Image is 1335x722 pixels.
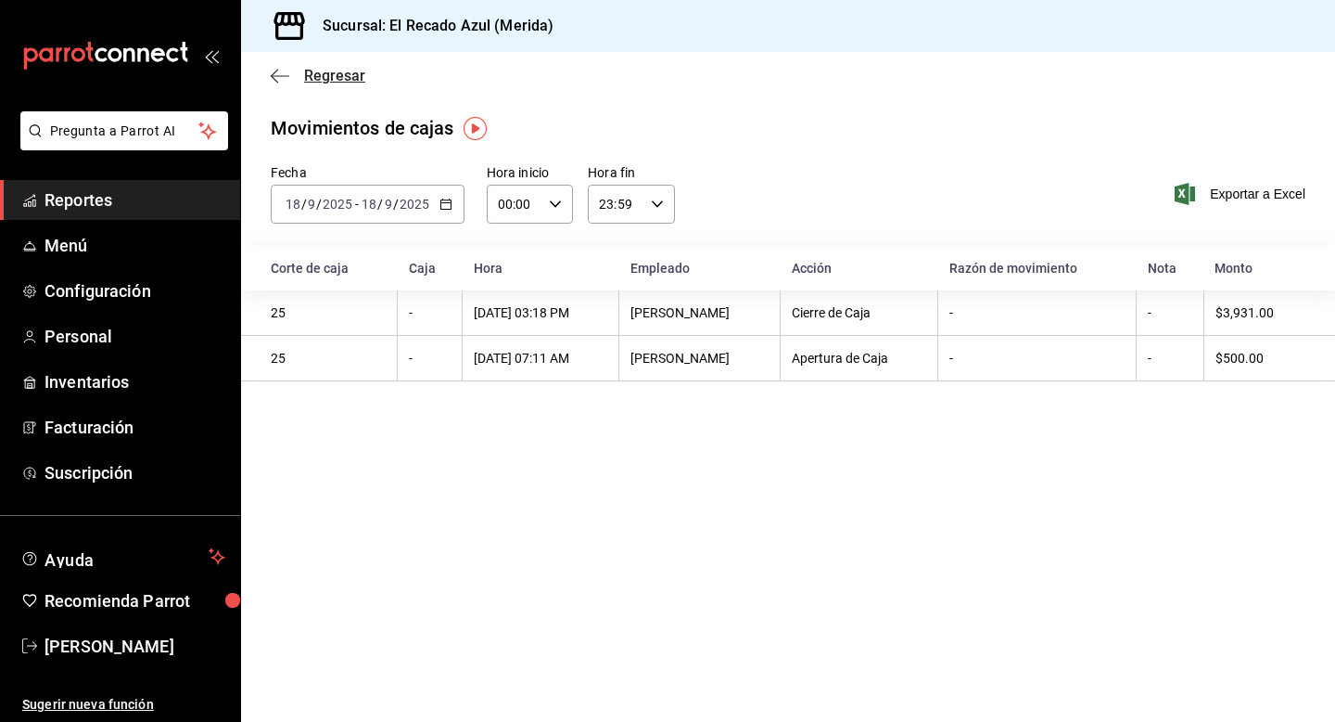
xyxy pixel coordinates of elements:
span: / [377,197,383,212]
span: Facturación [44,415,225,440]
img: Tooltip marker [464,117,487,140]
div: Apertura de Caja [792,351,926,366]
div: [PERSON_NAME] [630,351,769,366]
span: Personal [44,324,225,349]
div: [PERSON_NAME] [630,305,769,320]
span: Recomienda Parrot [44,588,225,613]
input: -- [307,197,316,212]
span: Suscripción [44,460,225,485]
span: Sugerir nueva función [22,695,225,715]
input: -- [285,197,301,212]
span: [PERSON_NAME] [44,634,225,659]
span: Inventarios [44,369,225,394]
div: Cierre de Caja [792,305,926,320]
span: Menú [44,233,225,258]
div: $500.00 [1215,351,1305,366]
div: $3,931.00 [1215,305,1305,320]
div: - [949,305,1125,320]
label: Fecha [271,166,464,179]
div: - [1148,305,1192,320]
div: Hora [474,261,608,276]
div: Nota [1148,261,1193,276]
div: [DATE] 03:18 PM [474,305,607,320]
label: Hora fin [588,166,674,179]
div: 25 [271,305,386,320]
div: Acción [792,261,927,276]
div: - [1148,351,1192,366]
div: Corte de caja [271,261,387,276]
div: - [409,305,451,320]
div: Razón de movimiento [949,261,1125,276]
span: / [301,197,307,212]
span: Reportes [44,187,225,213]
input: -- [361,197,377,212]
button: Regresar [271,67,365,84]
button: Exportar a Excel [1178,183,1305,205]
span: Configuración [44,278,225,303]
div: [DATE] 07:11 AM [474,351,607,366]
div: Movimientos de cajas [271,114,454,142]
input: -- [384,197,393,212]
h3: Sucursal: El Recado Azul (Merida) [308,15,553,37]
div: - [949,351,1125,366]
span: Pregunta a Parrot AI [50,122,199,141]
span: Ayuda [44,546,201,568]
button: Pregunta a Parrot AI [20,111,228,150]
div: Empleado [630,261,769,276]
div: Caja [409,261,451,276]
input: ---- [322,197,353,212]
span: / [316,197,322,212]
input: ---- [399,197,430,212]
div: 25 [271,351,386,366]
span: Regresar [304,67,365,84]
div: Monto [1214,261,1305,276]
span: - [355,197,359,212]
div: - [409,351,451,366]
a: Pregunta a Parrot AI [13,135,228,154]
label: Hora inicio [487,166,573,179]
button: open_drawer_menu [204,48,219,63]
span: / [393,197,399,212]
